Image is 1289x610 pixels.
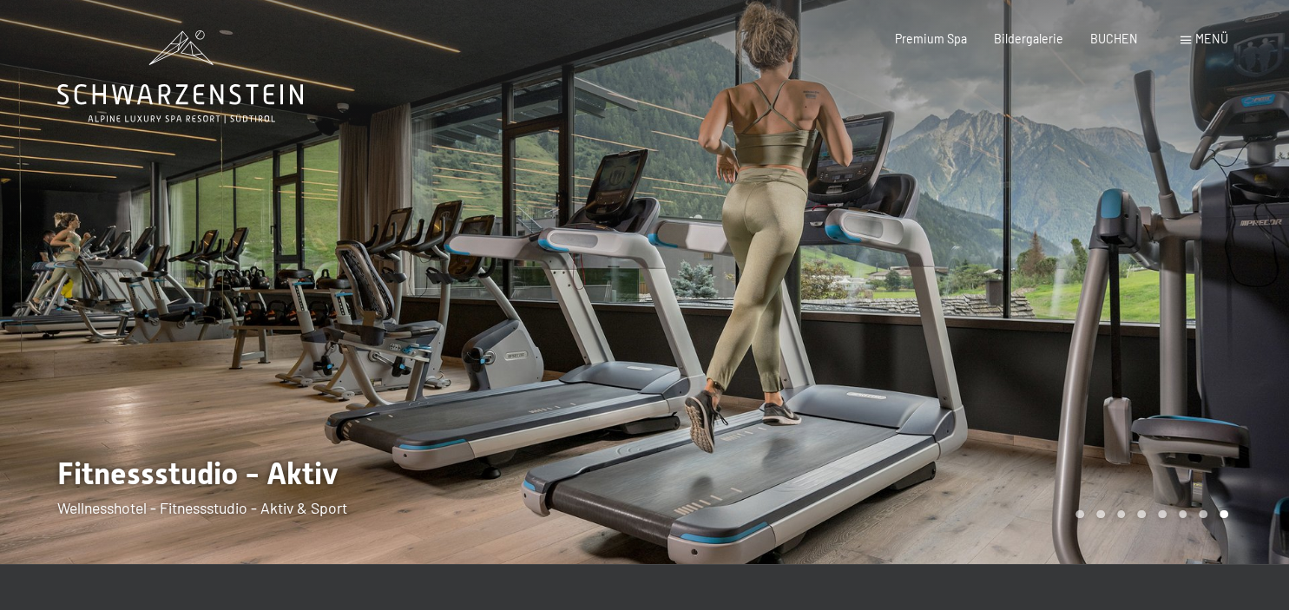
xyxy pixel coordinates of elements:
[1075,510,1084,519] div: Carousel Page 1
[1090,31,1138,46] a: BUCHEN
[477,346,620,364] span: Einwilligung Marketing*
[1117,510,1126,519] div: Carousel Page 3
[1096,510,1105,519] div: Carousel Page 2
[1137,510,1146,519] div: Carousel Page 4
[1179,510,1187,519] div: Carousel Page 6
[1199,510,1207,519] div: Carousel Page 7
[895,31,967,46] a: Premium Spa
[1220,510,1228,519] div: Carousel Page 8 (Current Slide)
[1158,510,1167,519] div: Carousel Page 5
[1195,31,1228,46] span: Menü
[1069,510,1227,519] div: Carousel Pagination
[994,31,1063,46] a: Bildergalerie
